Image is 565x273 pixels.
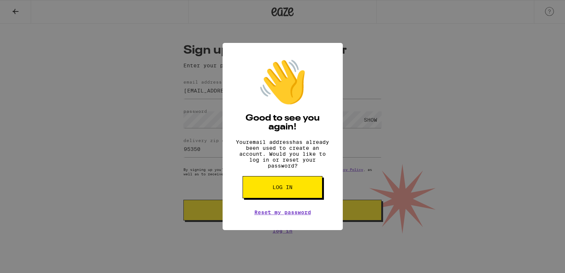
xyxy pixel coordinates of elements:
[243,176,322,198] button: Log in
[234,114,332,132] h2: Good to see you again!
[254,209,311,215] a: Reset my password
[273,185,292,190] span: Log in
[4,5,53,11] span: Hi. Need any help?
[234,139,332,169] p: Your email address has already been used to create an account. Would you like to log in or reset ...
[257,58,308,107] div: 👋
